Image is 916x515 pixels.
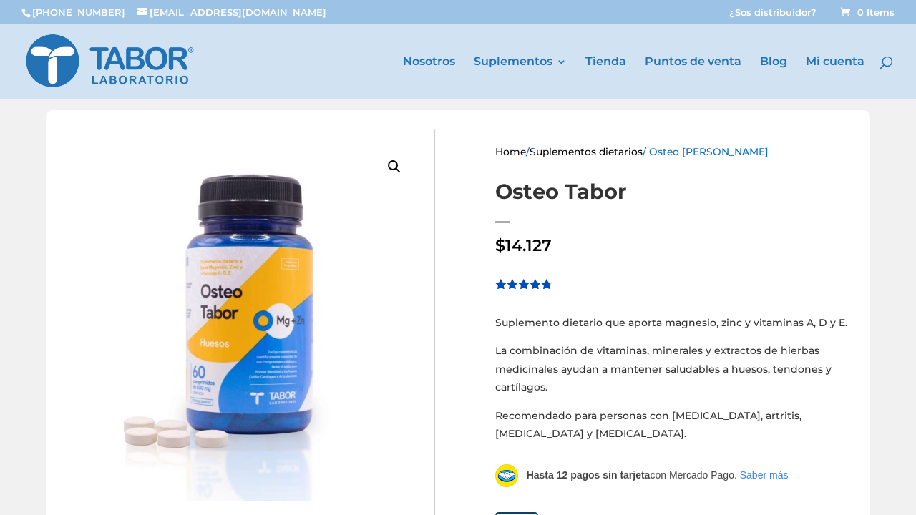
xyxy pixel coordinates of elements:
[474,57,567,99] a: Suplementos
[527,469,651,481] b: Hasta 12 pagos sin tarjeta
[495,235,552,255] bdi: 14.127
[729,8,817,24] a: ¿Sos distribuidor?
[495,342,856,407] p: La combinación de vitaminas, minerales y extractos de hierbas medicinales ayudan a mantener salud...
[838,6,895,18] a: 0 Items
[495,177,856,207] h1: Osteo Tabor
[137,6,326,18] a: [EMAIL_ADDRESS][DOMAIN_NAME]
[495,146,526,157] a: Home
[495,407,856,443] p: Recomendado para personas con [MEDICAL_DATA], artritis, [MEDICAL_DATA] y [MEDICAL_DATA].
[495,314,856,343] p: Suplemento dietario que aporta magnesio, zinc y vitaminas A, D y E.
[645,57,741,99] a: Puntos de venta
[495,464,518,487] img: mp-logo-hand-shake
[495,235,505,255] span: $
[806,57,864,99] a: Mi cuenta
[841,6,895,18] span: 0 Items
[403,57,455,99] a: Nosotros
[495,143,856,165] nav: Breadcrumb
[740,469,789,481] a: Saber más
[760,57,787,99] a: Blog
[530,146,643,157] a: Suplementos dietarios
[32,6,125,18] a: [PHONE_NUMBER]
[24,31,195,91] img: Laboratorio Tabor
[495,278,553,289] div: Valorado en 4.73 de 5
[585,57,626,99] a: Tienda
[527,469,737,481] span: con Mercado Pago.
[495,278,550,359] span: Valorado sobre 5 basado en puntuaciones de clientes
[381,154,407,180] a: View full-screen image gallery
